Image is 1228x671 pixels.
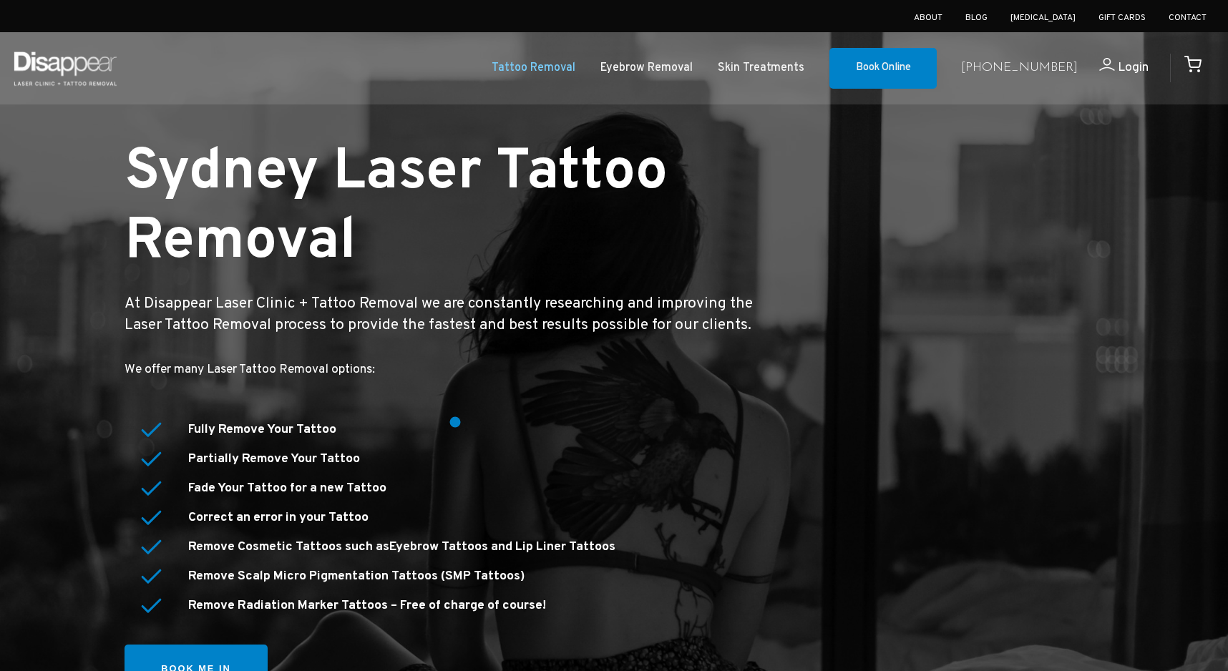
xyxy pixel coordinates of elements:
[389,539,615,555] a: Eyebrow Tattoos and Lip Liner Tattoos
[125,360,774,381] p: We offer many Laser Tattoo Removal options:
[188,597,546,614] a: Remove Radiation Marker Tattoos – Free of charge of course!
[718,58,804,79] a: Skin Treatments
[914,12,942,24] a: About
[1010,12,1076,24] a: [MEDICAL_DATA]
[1098,12,1146,24] a: Gift Cards
[188,568,525,584] a: Remove Scalp Micro Pigmentation Tattoos (SMP Tattoos)
[965,12,988,24] a: Blog
[1169,12,1207,24] a: Contact
[125,294,753,335] big: At Disappear Laser Clinic + Tattoo Removal we are constantly researching and improving the Laser ...
[600,58,693,79] a: Eyebrow Removal
[1078,58,1149,79] a: Login
[1118,59,1149,76] span: Login
[188,480,386,496] strong: Fade Your Tattoo for a new Tattoo
[125,137,668,279] small: Sydney Laser Tattoo Removal
[829,48,937,89] a: Book Online
[188,539,615,555] strong: Remove Cosmetic Tattoos such as
[11,43,120,94] img: Disappear - Laser Clinic and Tattoo Removal Services in Sydney, Australia
[492,58,575,79] a: Tattoo Removal
[188,509,369,526] strong: Correct an error in your Tattoo
[188,421,336,438] strong: Fully Remove Your Tattoo
[961,58,1078,79] a: [PHONE_NUMBER]
[188,451,360,467] strong: Partially Remove Your Tattoo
